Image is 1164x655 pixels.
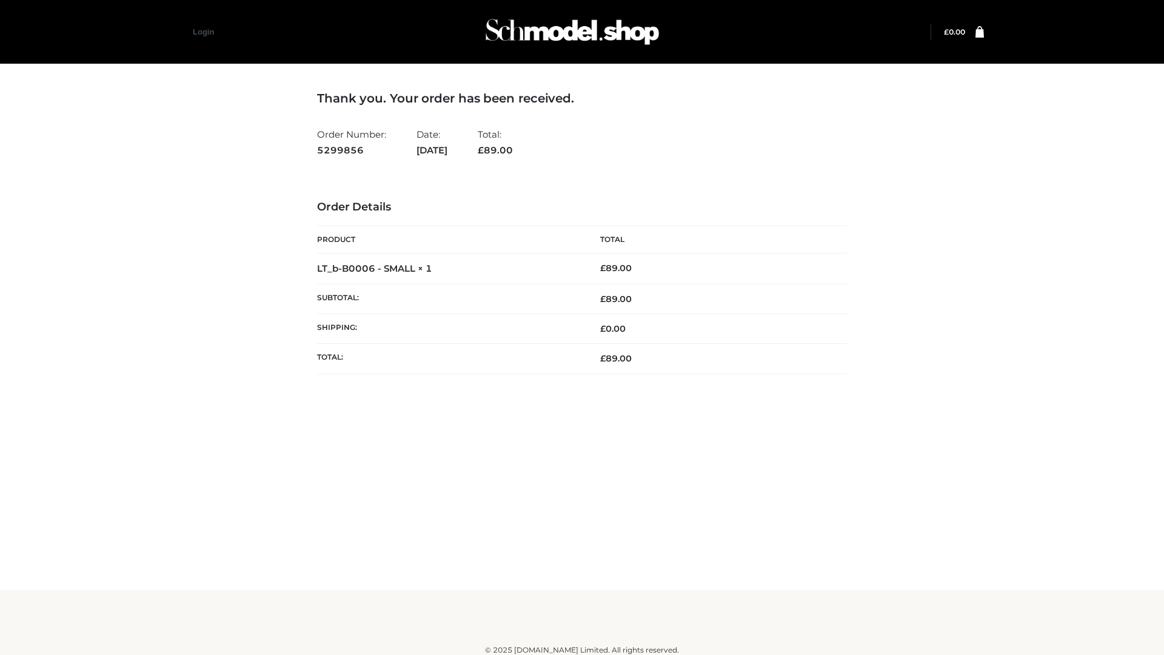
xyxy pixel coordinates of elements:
a: £0.00 [944,27,965,36]
h3: Thank you. Your order has been received. [317,91,847,106]
li: Total: [478,124,513,161]
bdi: 0.00 [944,27,965,36]
strong: [DATE] [416,143,447,158]
span: £ [478,144,484,156]
span: £ [600,353,606,364]
th: Shipping: [317,314,582,344]
span: £ [600,323,606,334]
a: Login [193,27,214,36]
span: 89.00 [600,294,632,304]
th: Total: [317,344,582,374]
span: £ [600,263,606,274]
span: 89.00 [600,353,632,364]
a: LT_b-B0006 - SMALL [317,263,415,274]
span: £ [600,294,606,304]
li: Date: [416,124,447,161]
span: £ [944,27,949,36]
th: Product [317,226,582,254]
span: 89.00 [478,144,513,156]
bdi: 0.00 [600,323,626,334]
strong: 5299856 [317,143,386,158]
th: Subtotal: [317,284,582,314]
th: Total [582,226,847,254]
h3: Order Details [317,201,847,214]
bdi: 89.00 [600,263,632,274]
li: Order Number: [317,124,386,161]
strong: × 1 [418,263,432,274]
img: Schmodel Admin 964 [481,8,663,56]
